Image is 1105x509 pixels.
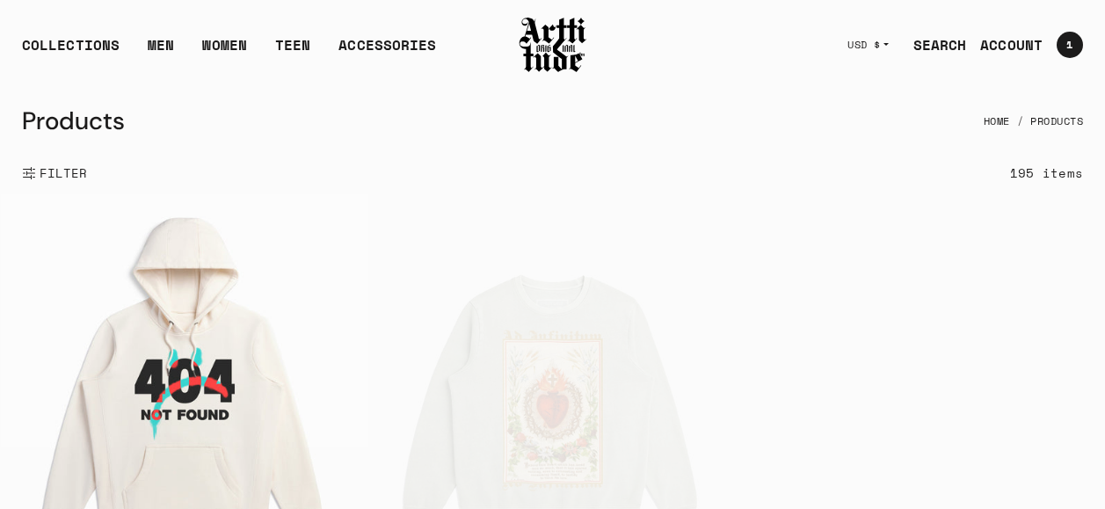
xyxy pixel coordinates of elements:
a: ACCOUNT [966,27,1043,62]
a: WOMEN [202,34,247,69]
div: ACCESSORIES [338,34,436,69]
a: Open cart [1043,25,1083,65]
span: 1 [1066,40,1072,50]
a: MEN [148,34,174,69]
div: 195 items [1010,163,1083,183]
button: Show filters [22,154,88,193]
button: USD $ [837,25,899,64]
h1: Products [22,100,125,142]
a: SEARCH [899,27,967,62]
img: Arttitude [518,15,588,75]
a: Home [984,102,1010,141]
div: COLLECTIONS [22,34,120,69]
span: FILTER [36,164,88,182]
li: Products [1010,102,1084,141]
a: TEEN [275,34,310,69]
span: USD $ [847,38,881,52]
ul: Main navigation [8,34,450,69]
